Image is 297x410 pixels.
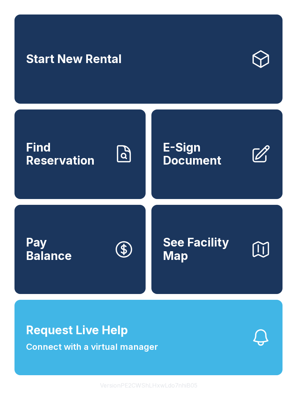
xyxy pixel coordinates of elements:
span: See Facility Map [163,236,245,262]
button: Request Live HelpConnect with a virtual manager [14,300,283,375]
span: Pay Balance [26,236,72,262]
span: Start New Rental [26,53,122,66]
a: Find Reservation [14,109,146,199]
span: Request Live Help [26,322,128,339]
span: Find Reservation [26,141,108,167]
a: E-Sign Document [151,109,283,199]
span: E-Sign Document [163,141,245,167]
a: Start New Rental [14,15,283,104]
span: Connect with a virtual manager [26,340,158,353]
a: PayBalance [14,205,146,294]
button: VersionPE2CWShLHxwLdo7nhiB05 [94,375,203,395]
button: See Facility Map [151,205,283,294]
